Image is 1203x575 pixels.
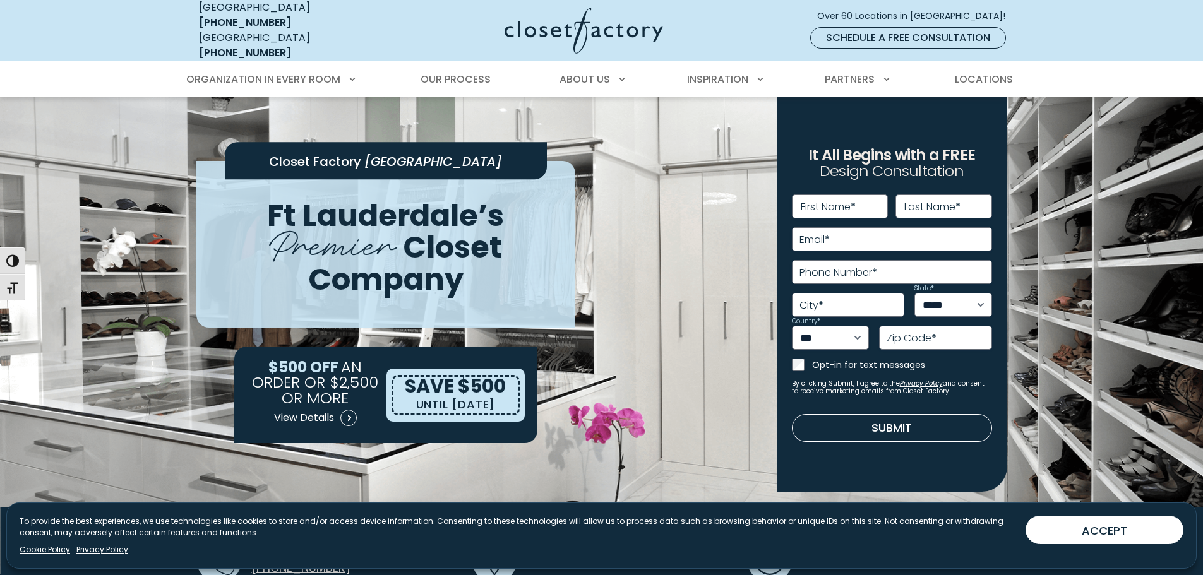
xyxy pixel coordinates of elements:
a: Privacy Policy [76,544,128,555]
span: Design Consultation [820,161,964,182]
span: Closet Factory [269,152,361,170]
span: [GEOGRAPHIC_DATA] [364,152,502,170]
span: Ft Lauderdale’s [267,194,504,236]
span: Closet [403,226,502,268]
small: By clicking Submit, I agree to the and consent to receive marketing emails from Closet Factory. [792,380,992,395]
span: SAVE $500 [405,372,506,400]
label: First Name [801,202,856,212]
label: Zip Code [887,333,937,343]
label: State [914,285,934,292]
span: $500 OFF [268,356,338,377]
button: ACCEPT [1026,516,1183,544]
span: View Details [274,410,334,425]
label: Country [792,318,820,324]
label: Last Name [904,202,961,212]
span: It All Begins with a FREE [808,145,975,165]
a: [PHONE_NUMBER] [199,15,291,30]
p: To provide the best experiences, we use technologies like cookies to store and/or access device i... [20,516,1015,538]
span: Inspiration [687,72,748,86]
label: Phone Number [799,268,877,278]
label: Opt-in for text messages [812,359,992,371]
nav: Primary Menu [177,62,1026,97]
label: Email [799,235,830,245]
span: About Us [560,72,610,86]
a: Schedule a Free Consultation [810,27,1006,49]
button: Submit [792,414,992,442]
a: Privacy Policy [900,379,943,388]
a: Over 60 Locations in [GEOGRAPHIC_DATA]! [817,5,1016,27]
span: Premier [269,213,396,270]
label: City [799,300,823,311]
span: AN ORDER OR $2,500 OR MORE [252,356,378,408]
span: Organization in Every Room [186,72,340,86]
div: [GEOGRAPHIC_DATA] [199,30,382,61]
img: Closet Factory Logo [505,8,663,54]
p: UNTIL [DATE] [416,396,496,413]
a: Cookie Policy [20,544,70,555]
span: Locations [955,72,1013,86]
span: Partners [825,72,875,86]
a: [PHONE_NUMBER] [199,45,291,60]
a: View Details [273,405,357,430]
span: Company [308,258,464,300]
span: Our Process [421,72,491,86]
span: Over 60 Locations in [GEOGRAPHIC_DATA]! [817,9,1015,23]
